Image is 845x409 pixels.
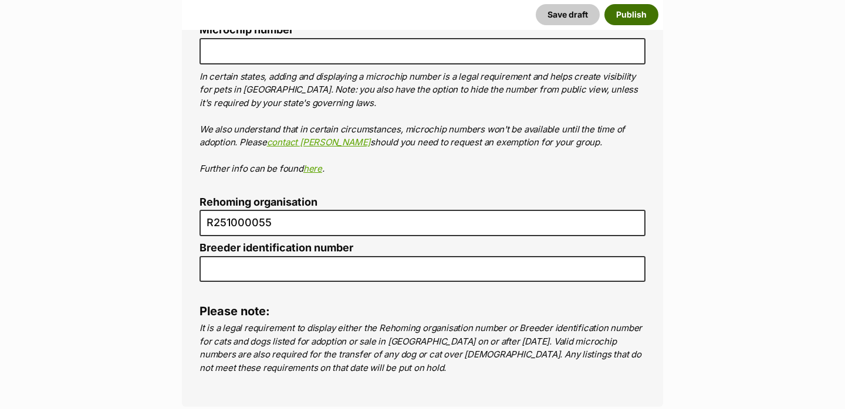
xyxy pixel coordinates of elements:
[604,4,658,25] button: Publish
[303,163,322,174] a: here
[200,24,645,36] label: Microchip number
[200,304,645,319] h4: Please note:
[200,196,645,209] label: Rehoming organisation
[267,137,371,148] a: contact [PERSON_NAME]
[200,242,645,254] label: Breeder identification number
[536,4,600,25] button: Save draft
[200,70,645,176] p: In certain states, adding and displaying a microchip number is a legal requirement and helps crea...
[200,322,645,374] p: It is a legal requirement to display either the Rehoming organisation number or Breeder identific...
